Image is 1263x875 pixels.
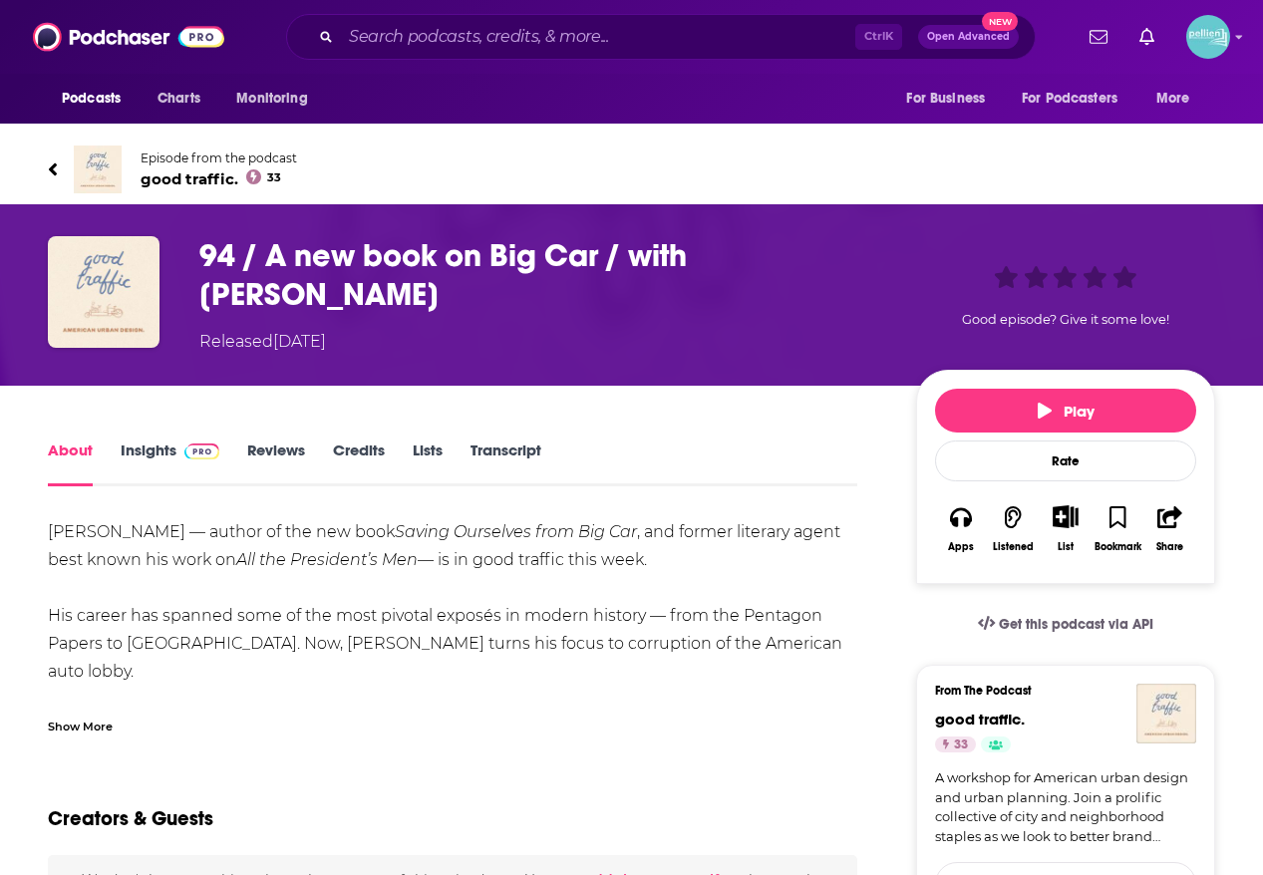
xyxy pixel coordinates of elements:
div: Bookmark [1095,541,1141,553]
div: Listened [993,541,1034,553]
h2: Creators & Guests [48,806,213,831]
button: open menu [1142,80,1215,118]
div: Share [1156,541,1183,553]
img: good traffic. [1136,684,1196,743]
button: Share [1144,492,1196,565]
div: Apps [948,541,974,553]
a: Get this podcast via API [962,600,1169,649]
span: Open Advanced [927,32,1010,42]
span: good traffic. [141,169,297,188]
img: Podchaser Pro [184,443,219,459]
a: A workshop for American urban design and urban planning. Join a prolific collective of city and n... [935,768,1196,846]
span: Charts [158,85,200,113]
button: Show profile menu [1186,15,1230,59]
button: open menu [1009,80,1146,118]
span: For Business [906,85,985,113]
span: 33 [267,173,281,182]
span: Ctrl K [855,24,902,50]
a: Show notifications dropdown [1131,20,1162,54]
button: open menu [48,80,147,118]
button: Show More Button [1045,505,1086,527]
img: User Profile [1186,15,1230,59]
div: Rate [935,440,1196,481]
input: Search podcasts, credits, & more... [341,21,855,53]
span: 33 [954,735,968,755]
button: Apps [935,492,987,565]
span: Podcasts [62,85,121,113]
div: Show More ButtonList [1040,492,1092,565]
a: InsightsPodchaser Pro [121,440,219,486]
span: Good episode? Give it some love! [962,312,1169,327]
button: Open AdvancedNew [918,25,1019,49]
span: More [1156,85,1190,113]
a: Credits [333,440,385,486]
div: List [1058,540,1074,553]
div: Search podcasts, credits, & more... [286,14,1036,60]
a: Show notifications dropdown [1082,20,1115,54]
span: Monitoring [236,85,307,113]
a: About [48,440,93,486]
a: Reviews [247,440,305,486]
span: Logged in as JessicaPellien [1186,15,1230,59]
img: Podchaser - Follow, Share and Rate Podcasts [33,18,224,56]
a: good traffic. [935,710,1025,729]
span: Play [1038,402,1095,421]
button: Bookmark [1092,492,1143,565]
button: Listened [987,492,1039,565]
span: For Podcasters [1022,85,1117,113]
a: Lists [413,440,443,486]
span: Episode from the podcast [141,150,297,165]
button: open menu [222,80,333,118]
span: Get this podcast via API [999,616,1153,633]
span: New [982,12,1018,31]
a: Charts [145,80,212,118]
button: Play [935,389,1196,433]
button: open menu [892,80,1010,118]
a: 33 [935,736,976,752]
em: All the President’s Men [236,550,418,569]
img: good traffic. [74,146,122,193]
img: 94 / A new book on Big Car / with David Obst [48,236,159,348]
a: Transcript [471,440,541,486]
h3: From The Podcast [935,684,1180,698]
a: good traffic.Episode from the podcastgood traffic.33 [48,146,632,193]
h1: 94 / A new book on Big Car / with David Obst [199,236,884,314]
em: Saving Ourselves from Big Car [395,522,637,541]
div: Released [DATE] [199,330,326,354]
